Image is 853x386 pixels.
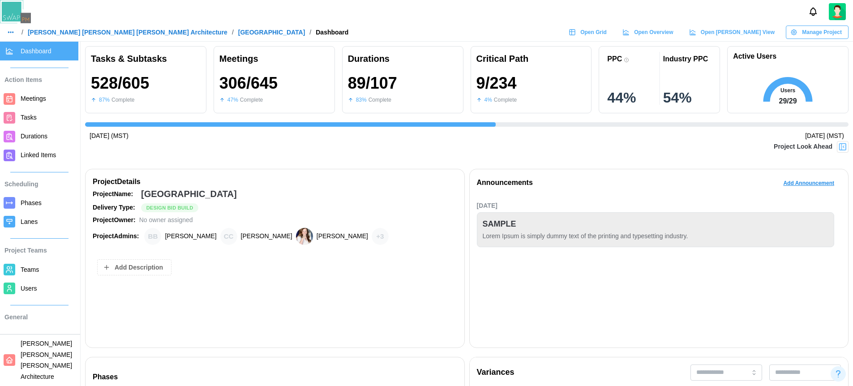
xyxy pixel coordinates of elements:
div: Lorem Ipsum is simply dummy text of the printing and typesetting industry. [483,232,829,241]
span: Design Bid Build [146,204,193,212]
button: Manage Project [786,26,849,39]
div: [DATE] [477,201,835,211]
div: 44 % [607,90,656,105]
div: 47 % [227,96,238,104]
span: Manage Project [802,26,842,39]
div: 306 / 645 [219,74,278,92]
span: Dashboard [21,47,51,55]
div: Industry PPC [663,55,708,63]
span: [PERSON_NAME] [PERSON_NAME] [PERSON_NAME] Architecture [21,340,72,380]
span: Durations [21,133,47,140]
div: Tasks & Subtasks [91,52,201,66]
span: Tasks [21,114,37,121]
div: 83 % [356,96,367,104]
h1: Active Users [733,52,776,61]
div: Project Name: [93,189,137,199]
div: / [21,29,23,35]
div: 9 / 234 [476,74,517,92]
div: Phases [93,372,461,383]
div: No owner assigned [139,215,193,225]
div: Brian Baldwin [144,228,161,245]
span: Add Announcement [783,177,834,189]
span: Open Grid [580,26,607,39]
span: Phases [21,199,42,206]
div: 4 % [484,96,492,104]
div: Variances [477,366,514,379]
div: Project Look Ahead [774,142,832,152]
strong: Project Admins: [93,232,139,240]
div: + 3 [372,228,389,245]
a: Open Grid [564,26,613,39]
span: Teams [21,266,39,273]
button: Notifications [806,4,821,19]
div: Complete [369,96,391,104]
div: Meetings [219,52,329,66]
div: Delivery Type: [93,203,137,213]
button: Add Announcement [776,176,841,190]
div: Complete [494,96,517,104]
div: Project Details [93,176,457,188]
span: Linked Items [21,151,56,159]
span: Add Description [115,260,163,275]
div: Chris Cosenza [220,228,237,245]
a: Open Overview [618,26,680,39]
a: Zulqarnain Khalil [829,3,846,20]
span: Meetings [21,95,46,102]
strong: Project Owner: [93,216,136,223]
div: Durations [348,52,458,66]
a: Open [PERSON_NAME] View [685,26,781,39]
div: Complete [240,96,263,104]
button: Add Description [97,259,171,275]
span: Open [PERSON_NAME] View [701,26,775,39]
div: 87 % [99,96,110,104]
a: [GEOGRAPHIC_DATA] [238,29,305,35]
img: Heather Bemis [296,228,313,245]
div: 54 % [663,90,712,105]
div: 528 / 605 [91,74,149,92]
div: Dashboard [316,29,348,35]
span: Lanes [21,218,38,225]
div: [PERSON_NAME] [165,232,216,241]
div: Announcements [477,177,533,189]
div: [PERSON_NAME] [317,232,368,241]
a: [PERSON_NAME] [PERSON_NAME] [PERSON_NAME] Architecture [28,29,227,35]
span: Users [21,285,37,292]
span: Open Overview [634,26,673,39]
div: PPC [607,55,622,63]
img: 2Q== [829,3,846,20]
div: [DATE] (MST) [90,131,129,141]
div: [DATE] (MST) [805,131,844,141]
div: 89 / 107 [348,74,397,92]
div: / [232,29,234,35]
div: [GEOGRAPHIC_DATA] [141,187,237,201]
div: SAMPLE [483,218,516,231]
div: Critical Path [476,52,586,66]
div: / [309,29,311,35]
div: Complete [111,96,134,104]
img: Project Look Ahead Button [838,142,847,151]
div: [PERSON_NAME] [241,232,292,241]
